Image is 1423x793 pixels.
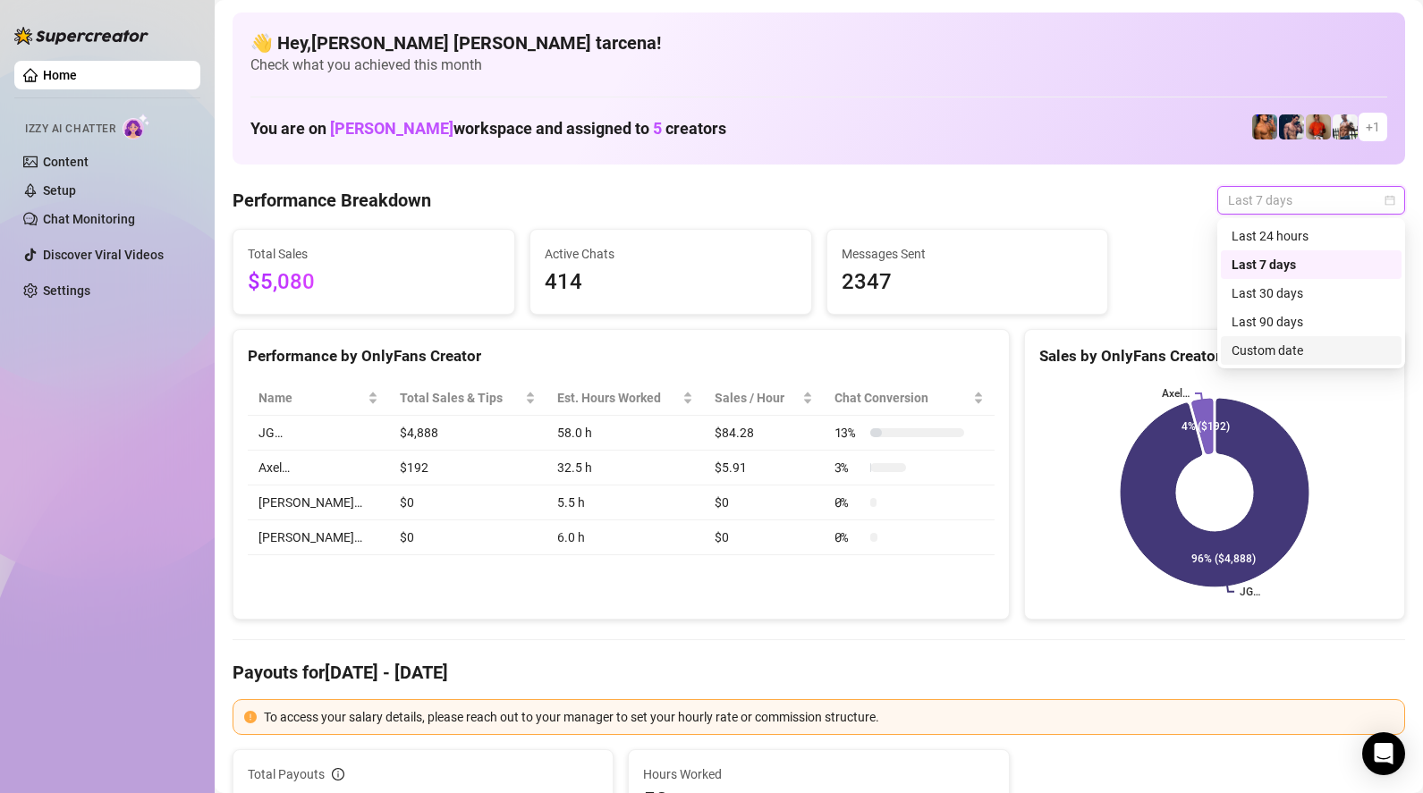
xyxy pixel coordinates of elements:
[1221,222,1402,250] div: Last 24 hours
[389,451,546,485] td: $192
[250,119,726,139] h1: You are on workspace and assigned to creators
[332,768,344,780] span: info-circle
[704,381,823,416] th: Sales / Hour
[842,244,1094,264] span: Messages Sent
[1366,117,1380,137] span: + 1
[834,527,863,547] span: 0 %
[1240,586,1260,598] text: JG…
[1252,114,1277,139] img: JG
[244,711,257,723] span: exclamation-circle
[1221,308,1402,336] div: Last 90 days
[248,451,389,485] td: Axel…
[248,520,389,555] td: [PERSON_NAME]…
[1228,187,1394,214] span: Last 7 days
[43,68,77,82] a: Home
[400,388,521,408] span: Total Sales & Tips
[248,416,389,451] td: JG…
[546,520,704,555] td: 6.0 h
[1162,387,1190,400] text: Axel…
[1221,250,1402,279] div: Last 7 days
[43,183,76,198] a: Setup
[248,381,389,416] th: Name
[704,485,823,520] td: $0
[43,155,89,169] a: Content
[250,55,1387,75] span: Check what you achieved this month
[233,188,431,213] h4: Performance Breakdown
[250,30,1387,55] h4: 👋 Hey, [PERSON_NAME] [PERSON_NAME] tarcena !
[834,423,863,443] span: 13 %
[653,119,662,138] span: 5
[546,451,704,485] td: 32.5 h
[546,416,704,451] td: 58.0 h
[1232,312,1391,332] div: Last 90 days
[834,493,863,512] span: 0 %
[834,458,863,477] span: 3 %
[704,451,823,485] td: $5.91
[715,388,798,408] span: Sales / Hour
[545,266,797,299] span: 414
[834,388,970,408] span: Chat Conversion
[1362,732,1405,775] div: Open Intercom Messenger
[248,344,995,368] div: Performance by OnlyFans Creator
[43,212,135,226] a: Chat Monitoring
[1279,114,1304,139] img: Axel
[545,244,797,264] span: Active Chats
[43,248,164,262] a: Discover Viral Videos
[389,485,546,520] td: $0
[1333,114,1358,139] img: JUSTIN
[1306,114,1331,139] img: Justin
[248,485,389,520] td: [PERSON_NAME]…
[1385,195,1395,206] span: calendar
[704,416,823,451] td: $84.28
[233,660,1405,685] h4: Payouts for [DATE] - [DATE]
[1232,255,1391,274] div: Last 7 days
[1221,336,1402,365] div: Custom date
[389,520,546,555] td: $0
[330,119,453,138] span: [PERSON_NAME]
[14,27,148,45] img: logo-BBDzfeDw.svg
[842,266,1094,299] span: 2347
[248,244,500,264] span: Total Sales
[1039,344,1390,368] div: Sales by OnlyFans Creator
[1232,283,1391,303] div: Last 30 days
[248,266,500,299] span: $5,080
[824,381,995,416] th: Chat Conversion
[546,485,704,520] td: 5.5 h
[1232,341,1391,360] div: Custom date
[643,764,994,784] span: Hours Worked
[258,388,364,408] span: Name
[123,114,150,139] img: AI Chatter
[389,381,546,416] th: Total Sales & Tips
[1221,279,1402,308] div: Last 30 days
[264,707,1393,727] div: To access your salary details, please reach out to your manager to set your hourly rate or commis...
[704,520,823,555] td: $0
[43,283,90,298] a: Settings
[1232,226,1391,246] div: Last 24 hours
[389,416,546,451] td: $4,888
[25,121,115,138] span: Izzy AI Chatter
[248,764,325,784] span: Total Payouts
[557,388,679,408] div: Est. Hours Worked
